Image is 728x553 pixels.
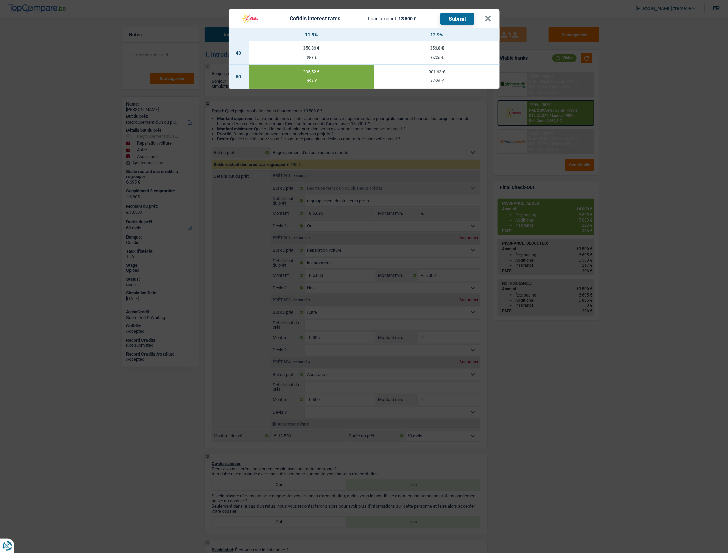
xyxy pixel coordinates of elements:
div: 295,52 € [249,70,374,74]
div: 1 026 € [374,79,500,83]
div: Cofidis interest rates [290,16,340,21]
td: 60 [229,65,249,89]
div: 1 026 € [374,55,500,60]
td: 48 [229,41,249,65]
div: 891 € [249,55,374,60]
div: 891 € [249,79,374,83]
button: Submit [440,13,474,25]
th: 12.9% [374,28,500,41]
div: 350,86 € [249,46,374,50]
th: 11.9% [249,28,374,41]
span: 13 500 € [398,16,416,21]
div: 356,8 € [374,46,500,50]
span: Loan amount: [368,16,397,21]
button: × [485,15,492,22]
img: Cofidis [237,12,262,25]
div: 301,63 € [374,70,500,74]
